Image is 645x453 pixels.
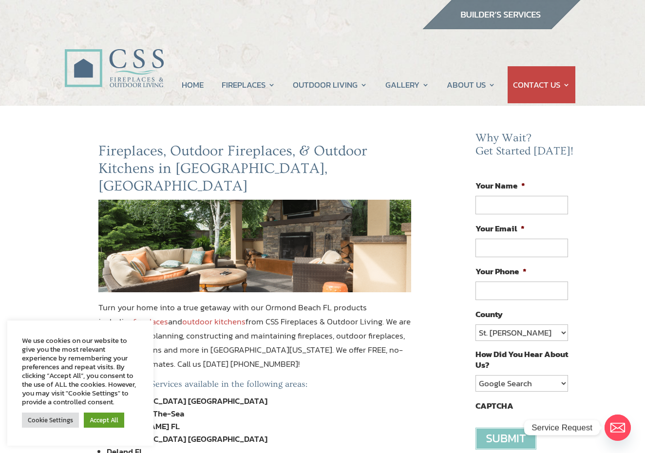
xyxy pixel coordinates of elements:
li: [GEOGRAPHIC_DATA] [GEOGRAPHIC_DATA] [107,395,411,407]
a: builder services construction supply [422,20,581,33]
a: ABOUT US [447,66,495,103]
a: Cookie Settings [22,413,79,428]
li: [PERSON_NAME] FL [107,420,411,433]
p: Turn your home into a true getaway with our Ormond Beach FL products including and from CSS Firep... [98,301,411,379]
a: Email [605,415,631,441]
a: HOME [182,66,204,103]
a: FIREPLACES [222,66,275,103]
label: County [475,309,503,320]
img: ormond-beach-fl [98,200,411,292]
label: CAPTCHA [475,400,513,411]
input: Submit [475,428,536,450]
h2: Why Wait? Get Started [DATE]! [475,132,576,163]
a: OUTDOOR LIVING [293,66,367,103]
h5: Products and Services available in the following areas: [98,379,411,395]
li: [GEOGRAPHIC_DATA] [GEOGRAPHIC_DATA] [107,433,411,445]
label: Your Email [475,223,525,234]
label: How Did You Hear About Us? [475,349,568,370]
img: CSS Fireplaces & Outdoor Living (Formerly Construction Solutions & Supply)- Jacksonville Ormond B... [64,22,164,93]
a: Accept All [84,413,124,428]
li: Ormond By-The-Sea [107,407,411,420]
a: outdoor kitchens [182,315,246,328]
a: CONTACT US [513,66,570,103]
a: GALLERY [385,66,429,103]
h2: Fireplaces, Outdoor Fireplaces, & Outdoor Kitchens in [GEOGRAPHIC_DATA], [GEOGRAPHIC_DATA] [98,142,411,200]
label: Your Name [475,180,525,191]
div: We use cookies on our website to give you the most relevant experience by remembering your prefer... [22,336,139,406]
label: Your Phone [475,266,527,277]
a: fireplaces [133,315,168,328]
